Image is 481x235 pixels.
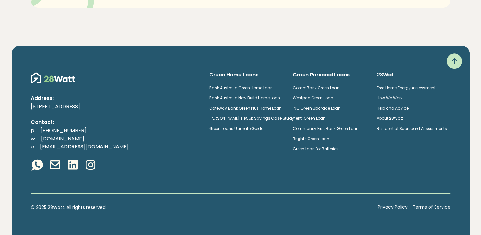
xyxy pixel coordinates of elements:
span: p. [31,127,35,134]
a: Whatsapp [31,159,44,173]
a: Green Loan for Batteries [293,146,339,152]
a: [EMAIL_ADDRESS][DOMAIN_NAME] [35,143,134,150]
a: Community First Bank Green Loan [293,126,359,131]
a: Help and Advice [377,105,409,111]
p: Contact: [31,118,199,126]
img: 28Watt [31,71,75,84]
a: CommBank Green Loan [293,85,340,90]
a: Residential Scorecard Assessments [377,126,447,131]
h6: Green Home Loans [209,71,283,78]
a: Gateway Bank Green Plus Home Loan [209,105,282,111]
a: ING Green Upgrade Loan [293,105,340,111]
a: [PHONE_NUMBER] [35,127,92,134]
h6: Green Personal Loans [293,71,367,78]
span: w. [31,135,36,142]
a: About 28Watt [377,116,403,121]
span: e. [31,143,35,150]
a: Bank Australia Green Home Loan [209,85,273,90]
h6: 28Watt [377,71,450,78]
a: [PERSON_NAME]'s $55k Savings Case Study [209,116,294,121]
p: [STREET_ADDRESS] [31,103,199,111]
a: Green Loans Ultimate Guide [209,126,263,131]
a: Plenti Green Loan [293,116,326,121]
a: Terms of Service [413,204,450,211]
a: Linkedin [66,159,79,173]
a: Westpac Green Loan [293,95,333,101]
a: Brighte Green Loan [293,136,329,141]
a: Email [49,159,61,173]
p: Address: [31,94,199,103]
a: [DOMAIN_NAME] [36,135,89,142]
a: Bank Australia New Build Home Loan [209,95,280,101]
a: Instagram [84,159,97,173]
p: © 2025 28Watt. All rights reserved. [31,204,373,211]
a: Privacy Policy [378,204,408,211]
a: Free Home Energy Assessment [377,85,436,90]
a: How We Work [377,95,402,101]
